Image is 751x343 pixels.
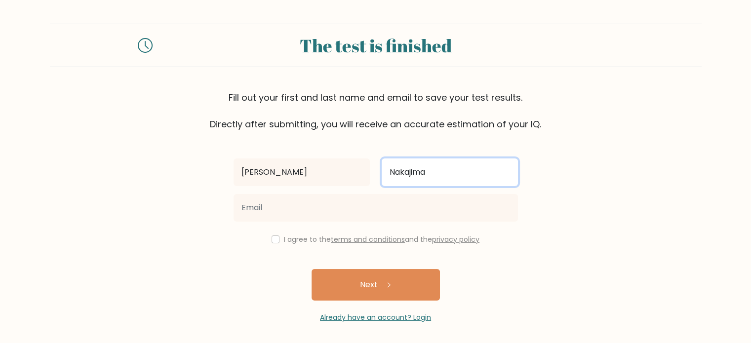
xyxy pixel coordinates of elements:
[234,194,518,222] input: Email
[320,312,431,322] a: Already have an account? Login
[312,269,440,301] button: Next
[50,91,702,131] div: Fill out your first and last name and email to save your test results. Directly after submitting,...
[432,234,479,244] a: privacy policy
[234,158,370,186] input: First name
[331,234,405,244] a: terms and conditions
[164,32,587,59] div: The test is finished
[284,234,479,244] label: I agree to the and the
[382,158,518,186] input: Last name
